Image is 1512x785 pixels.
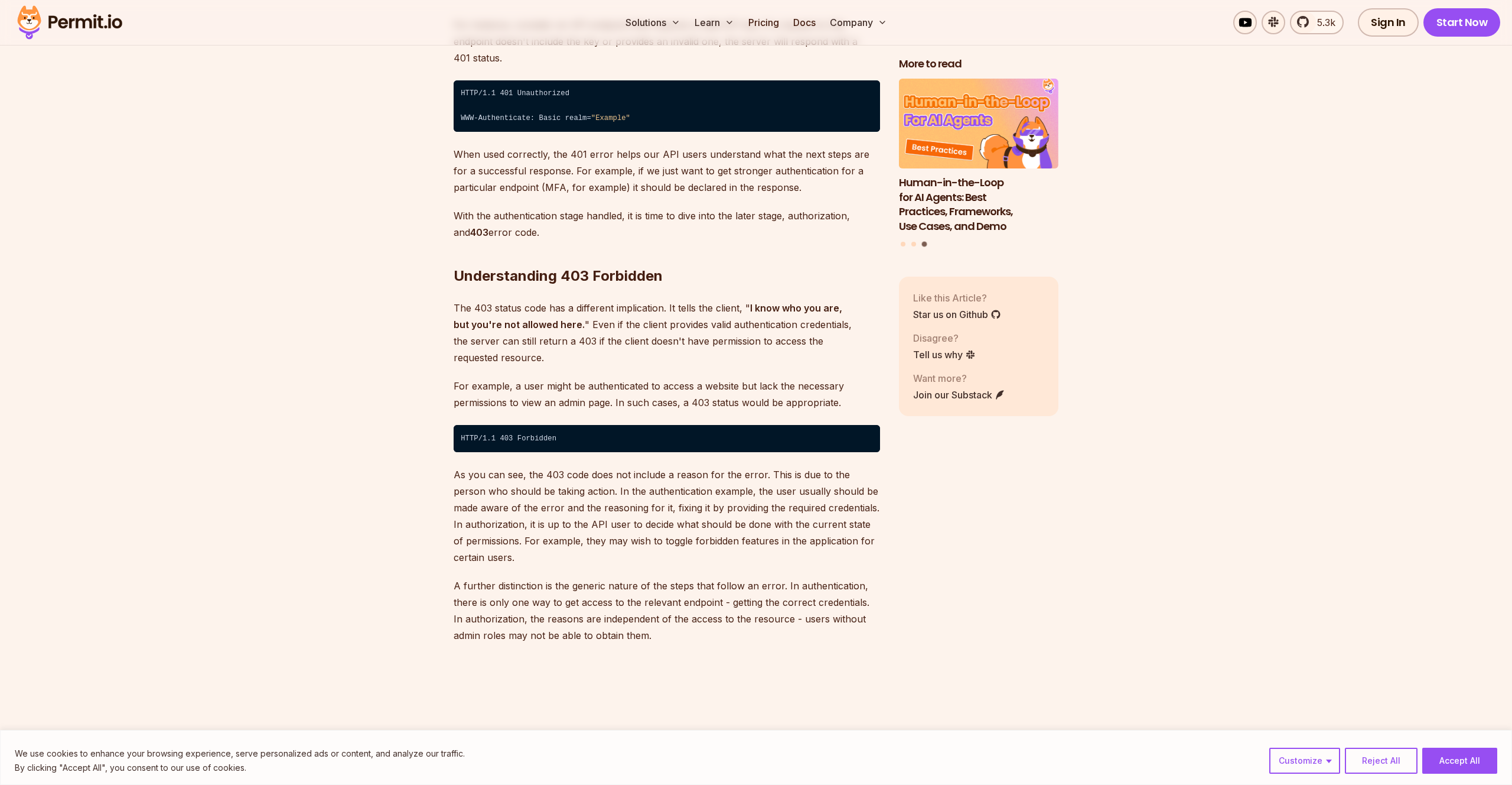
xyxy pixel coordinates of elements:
[899,175,1058,233] h3: Human-in-the-Loop for AI Agents: Best Practices, Frameworks, Use Cases, and Demo
[454,425,880,452] code: HTTP/1.1 403 Forbidden
[899,79,1058,168] img: Human-in-the-Loop for AI Agents: Best Practices, Frameworks, Use Cases, and Demo
[913,290,1001,304] p: Like this Article?
[454,578,880,644] p: A further distinction is the generic nature of the steps that follow an error. In authentication,...
[913,307,1001,321] a: Star us on Github
[921,241,927,246] button: Go to slide 3
[454,219,880,286] h2: Understanding 403 Forbidden
[454,80,880,132] code: HTTP/1.1 401 Unauthorized ⁠ WWW-Authenticate: Basic realm=
[1422,748,1497,774] button: Accept All
[1423,8,1501,37] a: Start Now
[899,79,1058,248] div: Posts
[1358,8,1419,37] a: Sign In
[454,378,880,411] p: For example, a user might be authenticated to access a website but lack the necessary permissions...
[1345,748,1417,774] button: Reject All
[12,2,128,43] img: Permit logo
[15,747,465,761] p: We use cookies to enhance your browsing experience, serve personalized ads or content, and analyz...
[788,11,820,34] a: Docs
[913,347,976,361] a: Tell us why
[454,207,880,241] p: With the authentication stage handled, it is time to dive into the later stage, authorization, an...
[621,11,685,34] button: Solutions
[15,761,465,775] p: By clicking "Accept All", you consent to our use of cookies.
[591,114,630,122] span: "Example"
[454,300,880,366] p: The 403 status code has a different implication. It tells the client, " " Even if the client prov...
[899,79,1058,234] li: 3 of 3
[454,146,880,196] p: When used correctly, the 401 error helps our API users understand what the next steps are for a s...
[913,371,1005,385] p: Want more?
[690,11,739,34] button: Learn
[913,330,976,345] p: Disagree?
[1290,11,1344,34] a: 5.3k
[913,387,1005,401] a: Join our Substack
[911,241,916,246] button: Go to slide 2
[899,57,1058,72] h2: More to read
[470,226,488,238] strong: 403
[744,11,784,34] a: Pricing
[1269,748,1340,774] button: Customize
[1310,15,1335,30] span: 5.3k
[825,11,892,34] button: Company
[454,466,880,566] p: As you can see, the 403 code does not include a reason for the error. This is due to the person w...
[901,241,905,246] button: Go to slide 1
